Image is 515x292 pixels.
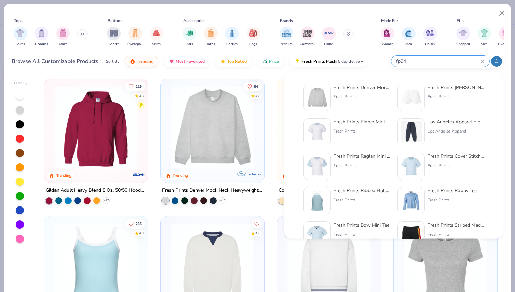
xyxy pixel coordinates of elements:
[108,18,123,24] div: Bottoms
[14,18,23,24] div: Tops
[150,27,163,47] button: filter button
[381,27,394,47] div: filter for Women
[152,42,161,47] span: Skirts
[131,29,139,37] img: Sweatpants Image
[137,59,153,64] span: Trending
[247,27,260,47] button: filter button
[401,121,422,142] img: f1a93d5a-ec41-429e-8e9c-8c516ab56580
[295,59,300,64] img: flash.gif
[307,190,328,211] img: 03ef7116-1b57-4bb4-b313-fcf87a0144ff
[150,27,163,47] div: filter for Skirts
[220,199,225,203] span: + 10
[456,27,470,47] button: filter button
[132,168,146,182] img: Gildan logo
[381,27,394,47] button: filter button
[56,27,70,47] button: filter button
[300,27,315,47] div: filter for Comfort Colors
[255,93,260,98] div: 4.8
[427,128,485,134] div: Los Angeles Apparel
[226,42,238,47] span: Bottles
[249,42,257,47] span: Bags
[281,28,292,39] img: Fresh Prints Image
[106,58,119,64] div: Sort By
[107,27,121,47] button: filter button
[38,29,45,37] img: Hoodies Image
[127,42,143,47] span: Sweatpants
[35,27,48,47] button: filter button
[244,81,262,91] button: Like
[427,187,477,194] div: Fresh Prints Rugby Tee
[381,18,398,24] div: Made For
[322,27,336,47] div: filter for Gildan
[401,156,422,177] img: ae5999c4-4f6a-4a4c-b0b7-192edf112af4
[481,29,488,37] img: Slim Image
[153,29,160,37] img: Skirts Image
[176,59,205,64] span: Most Favorited
[279,186,371,195] div: Comfort Colors Adult Heavyweight T-Shirt
[139,231,144,236] div: 4.8
[427,153,485,160] div: Fresh Prints Cover Stitched Mini Tee
[162,186,263,195] div: Fresh Prints Denver Mock Neck Heavyweight Sweatshirt
[225,27,239,47] div: filter for Bottles
[426,29,434,37] img: Unisex Image
[459,29,467,37] img: Cropped Image
[402,27,416,47] div: filter for Men
[427,84,485,91] div: Fresh Prints [PERSON_NAME]
[280,18,293,24] div: Brands
[215,56,252,67] button: Top Rated
[14,27,27,47] div: filter for Shirts
[35,27,48,47] div: filter for Hoodies
[127,27,143,47] div: filter for Sweatpants
[405,29,412,37] img: Men Image
[257,86,347,169] img: a90f7c54-8796-4cb2-9d6e-4e9644cfe0fe
[204,27,218,47] button: filter button
[307,156,328,177] img: 372c442f-4709-43a0-a3c3-e62400d2224e
[333,118,391,125] div: Fresh Prints Ringer Mini Tee
[252,219,262,228] button: Like
[12,57,98,65] div: Browse All Customizable Products
[255,231,260,236] div: 4.6
[207,29,215,37] img: Totes Image
[56,27,70,47] div: filter for Tanks
[427,94,485,100] div: Fresh Prints
[456,42,470,47] span: Cropped
[333,94,391,100] div: Fresh Prints
[183,18,205,24] div: Accessories
[498,27,513,47] div: filter for Oversized
[51,86,141,169] img: 01756b78-01f6-4cc6-8d8a-3c30c1a0c8ac
[109,42,119,47] span: Shorts
[427,231,485,237] div: Fresh Prints
[502,29,510,37] img: Oversized Image
[401,190,422,211] img: 45df167e-eac4-4d49-a26e-1da1f7645968
[279,42,294,47] span: Fresh Prints
[333,84,391,91] div: Fresh Prints Denver Mock Neck Heavyweight Sweatshirt
[427,221,485,229] div: Fresh Prints Striped Madison Shorts
[46,186,146,195] div: Gildan Adult Heavy Blend 8 Oz. 50/50 Hooded Sweatshirt
[247,27,260,47] div: filter for Bags
[324,42,334,47] span: Gildan
[425,42,435,47] span: Unisex
[333,128,391,134] div: Fresh Prints
[395,57,481,65] input: Try "T-Shirt"
[498,27,513,47] button: filter button
[456,27,470,47] div: filter for Cropped
[249,29,257,37] img: Bags Image
[168,86,257,169] img: f5d85501-0dbb-4ee4-b115-c08fa3845d83
[206,42,215,47] span: Totes
[307,87,328,108] img: f5d85501-0dbb-4ee4-b115-c08fa3845d83
[279,27,294,47] div: filter for Fresh Prints
[247,172,261,176] span: Exclusive
[257,56,284,67] button: Price
[384,29,391,37] img: Women Image
[427,163,485,169] div: Fresh Prints
[338,58,363,65] span: 5 day delivery
[302,28,313,39] img: Comfort Colors Image
[405,42,412,47] span: Men
[186,29,193,37] img: Hats Image
[333,231,389,237] div: Fresh Prints
[127,27,143,47] button: filter button
[333,221,389,229] div: Fresh Prints Bow Mini Tee
[300,42,315,47] span: Comfort Colors
[279,27,294,47] button: filter button
[333,163,391,169] div: Fresh Prints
